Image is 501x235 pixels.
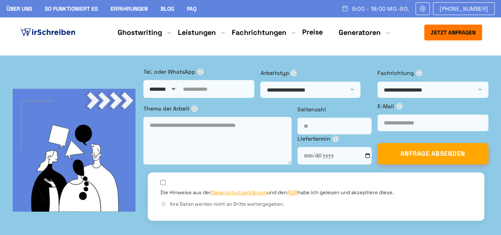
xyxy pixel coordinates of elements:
[341,5,349,11] img: Schedule
[160,5,174,12] a: Blog
[396,103,402,109] span: ⓘ
[332,136,339,142] span: ⓘ
[6,5,32,12] a: Über uns
[178,28,216,37] a: Leistungen
[160,201,167,207] span: ⓘ
[297,105,371,114] label: Seitenzahl
[232,28,286,37] a: Fachrichtungen
[424,25,482,40] button: Jetzt anfragen
[352,6,409,12] span: 9:00 - 18:00 Mo.-So.
[291,70,297,76] span: ⓘ
[191,105,198,112] span: ⓘ
[416,70,422,76] span: ⓘ
[377,102,488,111] label: E-Mail
[377,143,488,164] button: ANFRAGE ABSENDEN
[13,89,135,212] img: bg
[160,201,472,208] div: Ihre Daten werden nicht an Dritte weitergegeben.
[143,104,291,113] label: Thema der Arbeit
[433,2,495,15] a: [PHONE_NUMBER]
[302,27,323,36] a: Preise
[143,67,254,76] label: Tel. oder WhatsApp
[440,6,488,12] span: [PHONE_NUMBER]
[260,69,371,77] label: Arbeitstyp
[339,28,381,37] a: Generatoren
[377,69,488,77] label: Fachrichtung
[19,27,77,38] img: logo ghostwriter-österreich
[297,134,371,143] label: Liefertermin
[211,189,267,196] a: Datenschutzerklärung
[118,28,162,37] a: Ghostwriting
[187,5,196,12] a: FAQ
[160,189,394,196] label: Die Hinweise aus der und den habe ich gelesen und akzeptiere diese.
[197,69,204,75] span: ⓘ
[419,6,426,12] img: Email
[45,5,98,12] a: So funktioniert es
[110,5,148,12] a: Erfahrungen
[287,189,297,196] a: AGB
